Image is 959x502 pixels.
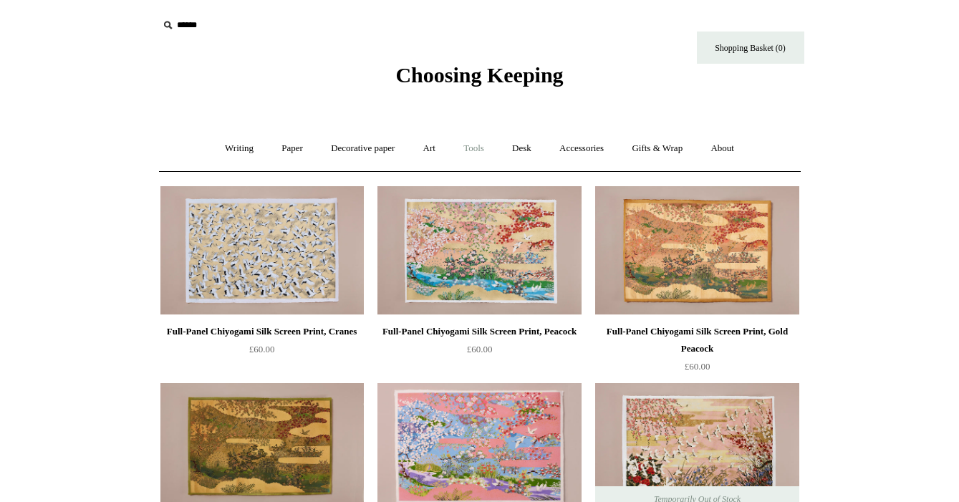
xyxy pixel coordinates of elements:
a: Full-Panel Chiyogami Silk Screen Print, Cranes £60.00 [160,323,364,382]
img: Full-Panel Chiyogami Silk Screen Print, Cranes [160,186,364,315]
a: Tools [450,130,497,168]
span: £60.00 [685,361,710,372]
div: Full-Panel Chiyogami Silk Screen Print, Gold Peacock [599,323,795,357]
a: Full-Panel Chiyogami Silk Screen Print, Gold Peacock £60.00 [595,323,799,382]
a: Desk [499,130,544,168]
a: Choosing Keeping [395,74,563,85]
a: Decorative paper [318,130,408,168]
img: Full-Panel Chiyogami Silk Screen Print, Peacock [377,186,581,315]
a: Shopping Basket (0) [697,32,804,64]
a: Writing [212,130,266,168]
a: Paper [269,130,316,168]
a: About [698,130,747,168]
span: Choosing Keeping [395,63,563,87]
a: Full-Panel Chiyogami Silk Screen Print, Gold Peacock Full-Panel Chiyogami Silk Screen Print, Gold... [595,186,799,315]
a: Full-Panel Chiyogami Silk Screen Print, Cranes Full-Panel Chiyogami Silk Screen Print, Cranes [160,186,364,315]
div: Full-Panel Chiyogami Silk Screen Print, Peacock [381,323,577,340]
a: Full-Panel Chiyogami Silk Screen Print, Peacock Full-Panel Chiyogami Silk Screen Print, Peacock [377,186,581,315]
a: Art [410,130,448,168]
span: £60.00 [249,344,275,354]
span: £60.00 [467,344,493,354]
a: Full-Panel Chiyogami Silk Screen Print, Peacock £60.00 [377,323,581,382]
img: Full-Panel Chiyogami Silk Screen Print, Gold Peacock [595,186,799,315]
div: Full-Panel Chiyogami Silk Screen Print, Cranes [164,323,360,340]
a: Gifts & Wrap [619,130,695,168]
a: Accessories [546,130,617,168]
